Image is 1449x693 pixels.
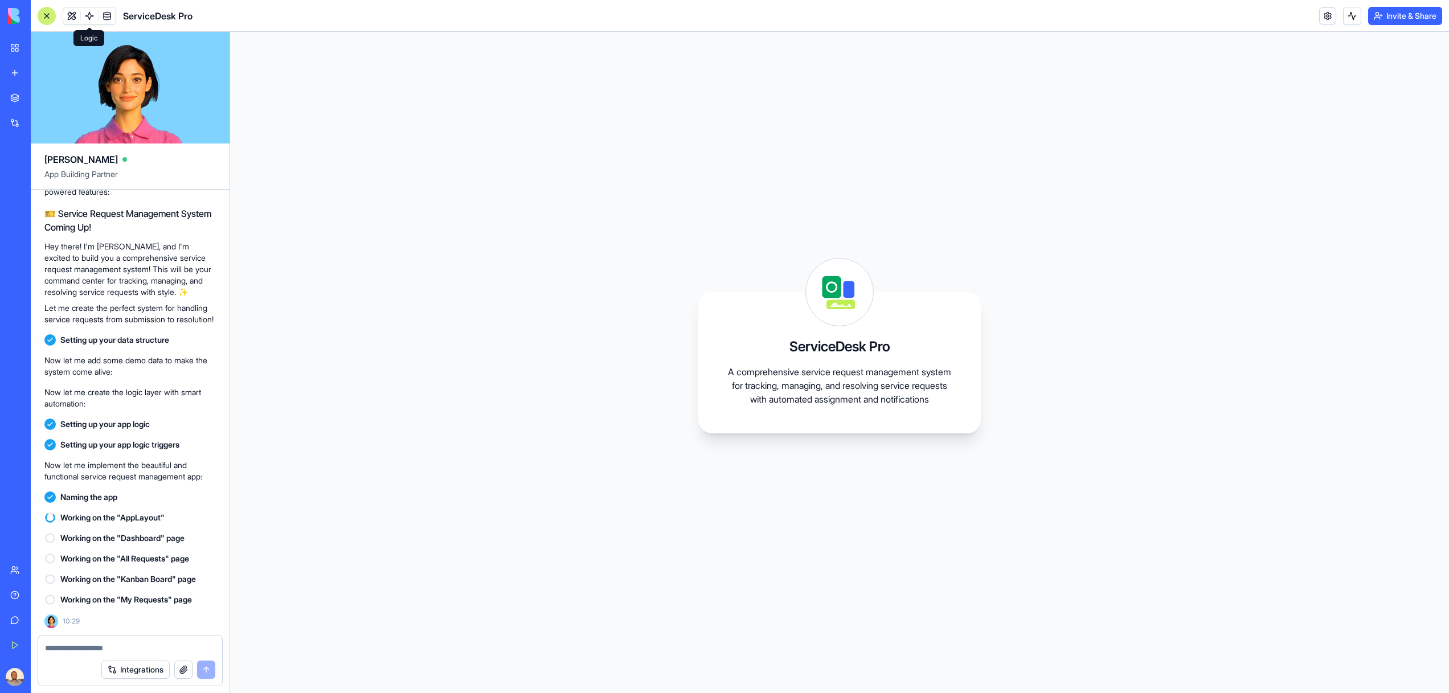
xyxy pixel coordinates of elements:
p: Let me create the perfect system for handling service requests from submission to resolution! [44,302,216,325]
span: Working on the "Kanban Board" page [60,573,196,585]
p: Now let me implement the beautiful and functional service request management app: [44,460,216,482]
span: ServiceDesk Pro [123,9,193,23]
button: Invite & Share [1368,7,1442,25]
h3: ServiceDesk Pro [789,338,890,356]
span: [PERSON_NAME] [44,153,118,166]
span: Working on the "Dashboard" page [60,532,185,544]
span: Setting up your app logic triggers [60,439,179,450]
h2: 🎫 Service Request Management System Coming Up! [44,207,216,234]
p: Hey there! I'm [PERSON_NAME], and I'm excited to build you a comprehensive service request manage... [44,241,216,298]
p: Now let me create the logic layer with smart automation: [44,387,216,409]
span: Working on the "My Requests" page [60,594,192,605]
span: Setting up your data structure [60,334,169,346]
img: logo [8,8,79,24]
span: Working on the "AppLayout" [60,512,165,523]
div: Logic [73,30,104,46]
span: App Building Partner [44,169,216,189]
span: Working on the "All Requests" page [60,553,189,564]
button: Integrations [101,661,170,679]
span: Setting up your app logic [60,419,150,430]
span: 10:29 [63,617,80,626]
p: A comprehensive service request management system for tracking, managing, and resolving service r... [726,365,953,406]
p: Now let me add some demo data to make the system come alive: [44,355,216,378]
span: Naming the app [60,491,117,503]
img: Ella_00000_wcx2te.png [44,614,58,628]
img: ACg8ocIKvyvt9Z4jIZRo7cwwnrPfFI9zjgZJfIojyeX76aFOwzzYkmEA=s96-c [6,668,24,686]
